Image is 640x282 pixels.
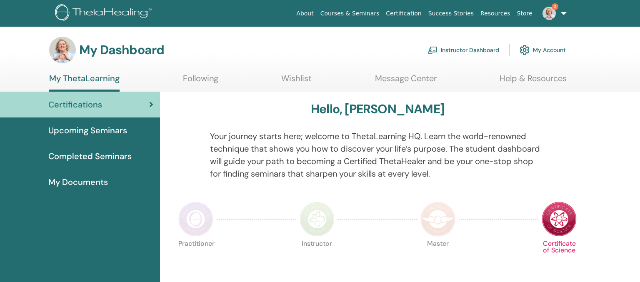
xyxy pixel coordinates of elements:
a: Wishlist [281,73,312,90]
h3: My Dashboard [79,42,164,57]
img: cog.svg [520,43,530,57]
img: default.jpg [542,7,556,20]
img: Instructor [300,202,335,237]
a: My ThetaLearning [49,73,120,92]
img: chalkboard-teacher.svg [427,46,437,54]
span: 2 [552,3,558,10]
p: Practitioner [178,240,213,275]
h3: Hello, [PERSON_NAME] [311,102,444,117]
a: Success Stories [425,6,477,21]
img: Practitioner [178,202,213,237]
a: Certification [382,6,425,21]
p: Master [420,240,455,275]
p: Certificate of Science [542,240,577,275]
a: Following [183,73,218,90]
p: Your journey starts here; welcome to ThetaLearning HQ. Learn the world-renowned technique that sh... [210,130,545,180]
span: Upcoming Seminars [48,124,127,137]
a: About [293,6,317,21]
a: My Account [520,41,566,59]
img: Certificate of Science [542,202,577,237]
span: My Documents [48,176,108,188]
p: Instructor [300,240,335,275]
a: Instructor Dashboard [427,41,499,59]
a: Resources [477,6,514,21]
a: Courses & Seminars [317,6,383,21]
a: Help & Resources [500,73,567,90]
a: Store [514,6,536,21]
img: Master [420,202,455,237]
span: Certifications [48,98,102,111]
span: Completed Seminars [48,150,132,162]
a: Message Center [375,73,437,90]
img: logo.png [55,4,155,23]
img: default.jpg [49,37,76,63]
